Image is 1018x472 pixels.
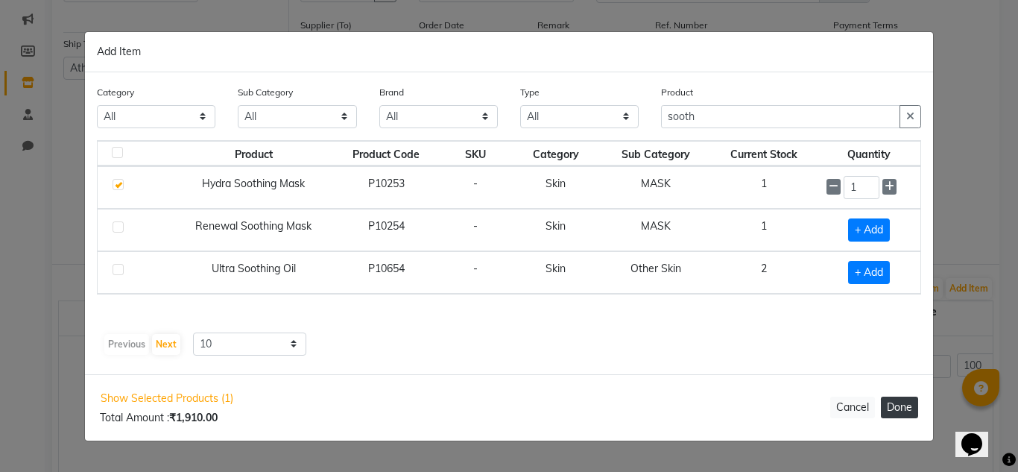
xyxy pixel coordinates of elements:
td: - [440,251,510,294]
th: Product [174,141,332,166]
td: 1 [710,209,818,251]
td: - [440,209,510,251]
td: MASK [601,209,710,251]
span: Show Selected Products (1) [100,390,234,407]
td: P10654 [332,251,440,294]
td: 1 [710,166,818,209]
th: Category [510,141,601,166]
td: Skin [510,166,601,209]
span: + Add [848,261,890,284]
td: Skin [510,209,601,251]
th: SKU [440,141,510,166]
span: Total Amount : [100,411,218,424]
td: P10254 [332,209,440,251]
td: MASK [601,166,710,209]
th: Quantity [818,141,920,166]
label: Sub Category [238,86,293,99]
th: Current Stock [710,141,818,166]
td: Other Skin [601,251,710,294]
b: ₹1,910.00 [169,411,218,424]
label: Brand [379,86,404,99]
button: Next [152,334,180,355]
label: Product [661,86,693,99]
button: Done [881,397,918,418]
td: Skin [510,251,601,294]
th: Sub Category [601,141,710,166]
label: Category [97,86,134,99]
td: Hydra Soothing Mask [174,166,332,209]
td: 2 [710,251,818,294]
td: - [440,166,510,209]
td: P10253 [332,166,440,209]
td: Ultra Soothing Oil [174,251,332,294]
input: Search or Scan Product [661,105,900,128]
label: Type [520,86,540,99]
td: Renewal Soothing Mask [174,209,332,251]
button: Cancel [830,397,875,418]
iframe: chat widget [955,412,1003,457]
div: Add Item [85,32,933,72]
span: + Add [848,218,890,242]
th: Product Code [332,141,440,166]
